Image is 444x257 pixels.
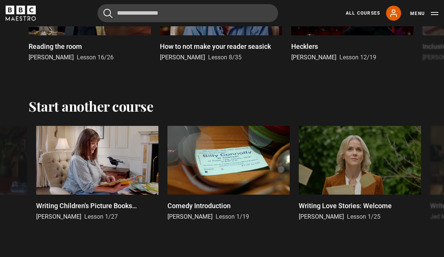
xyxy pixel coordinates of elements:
[77,54,114,61] span: Lesson 16/26
[208,54,242,61] span: Lesson 8/35
[299,201,392,211] p: Writing Love Stories: Welcome
[36,126,158,221] a: Writing Children's Picture Books Introduction [PERSON_NAME] Lesson 1/27
[29,54,74,61] span: [PERSON_NAME]
[36,201,158,211] p: Writing Children's Picture Books Introduction
[160,54,205,61] span: [PERSON_NAME]
[29,98,153,114] h2: Start another course
[291,41,318,51] p: Hecklers
[167,201,231,211] p: Comedy Introduction
[216,213,249,220] span: Lesson 1/19
[167,126,290,221] a: Comedy Introduction [PERSON_NAME] Lesson 1/19
[347,213,380,220] span: Lesson 1/25
[291,54,336,61] span: [PERSON_NAME]
[29,41,82,51] p: Reading the room
[346,10,380,17] a: All Courses
[299,213,344,220] span: [PERSON_NAME]
[36,213,81,220] span: [PERSON_NAME]
[6,6,36,21] svg: BBC Maestro
[299,126,421,221] a: Writing Love Stories: Welcome [PERSON_NAME] Lesson 1/25
[103,9,113,18] button: Submit the search query
[84,213,118,220] span: Lesson 1/27
[339,54,376,61] span: Lesson 12/19
[160,41,271,51] p: How to not make your reader seasick
[97,4,278,22] input: Search
[167,213,213,220] span: [PERSON_NAME]
[410,10,438,17] button: Toggle navigation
